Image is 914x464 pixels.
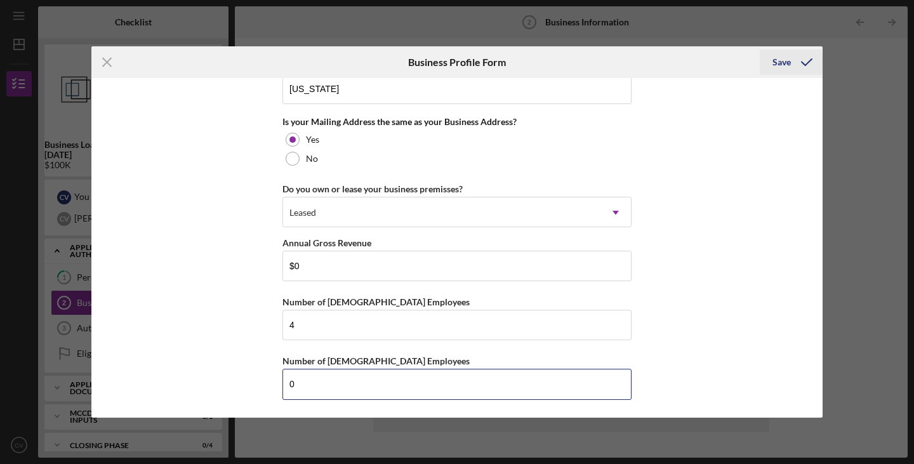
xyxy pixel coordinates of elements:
div: Save [772,50,791,75]
label: No [306,154,318,164]
label: Annual Gross Revenue [282,237,371,248]
div: Leased [289,208,316,218]
button: Save [760,50,823,75]
label: Number of [DEMOGRAPHIC_DATA] Employees [282,355,470,366]
h6: Business Profile Form [408,56,506,68]
label: Yes [306,135,319,145]
div: Is your Mailing Address the same as your Business Address? [282,117,632,127]
label: Number of [DEMOGRAPHIC_DATA] Employees [282,296,470,307]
